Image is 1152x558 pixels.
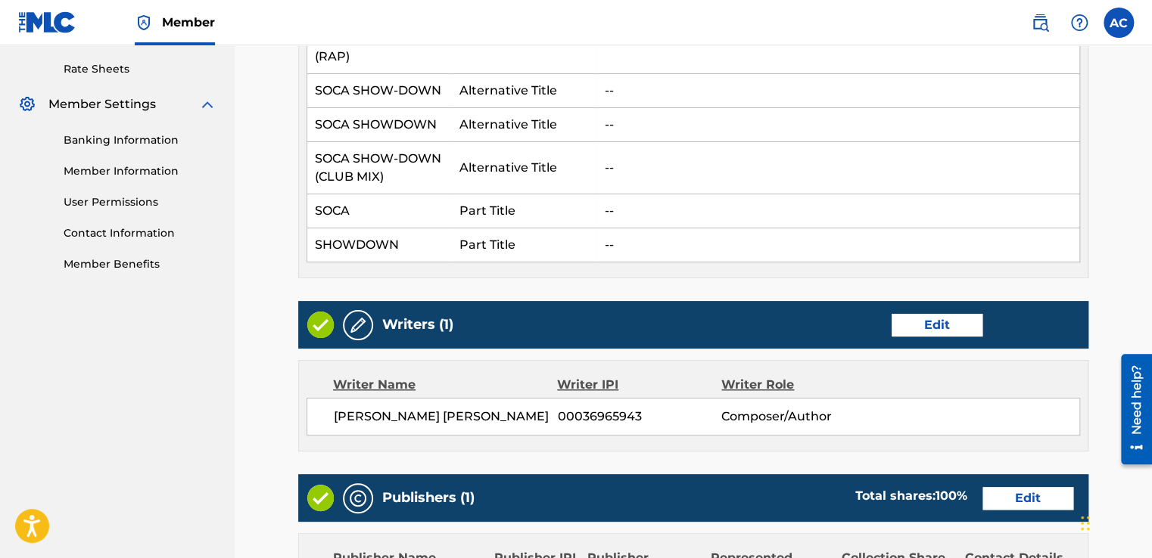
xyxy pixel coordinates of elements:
[596,194,1079,228] td: --
[64,132,216,148] a: Banking Information
[1110,349,1152,470] iframe: Resource Center
[135,14,153,32] img: Top Rightsholder
[18,11,76,33] img: MLC Logo
[721,408,870,426] span: Composer/Author
[64,256,216,272] a: Member Benefits
[855,487,967,505] div: Total shares:
[1070,14,1088,32] img: help
[64,225,216,241] a: Contact Information
[382,316,453,333] h5: Writers (1)
[334,408,558,426] span: [PERSON_NAME] [PERSON_NAME]
[892,314,982,336] a: Edit
[1064,8,1094,38] div: Help
[48,95,156,113] span: Member Settings
[1076,485,1152,558] iframe: Chat Widget
[18,95,36,113] img: Member Settings
[307,142,452,194] td: SOCA SHOW-DOWN (CLUB MIX)
[307,74,452,108] td: SOCA SHOW-DOWN
[307,485,334,511] img: Valid
[1025,8,1055,38] a: Public Search
[162,14,215,31] span: Member
[64,163,216,179] a: Member Information
[1104,8,1134,38] div: User Menu
[64,194,216,210] a: User Permissions
[596,228,1079,262] td: --
[64,61,216,77] a: Rate Sheets
[982,487,1073,510] a: Edit
[596,142,1079,194] td: --
[1081,501,1090,546] div: Drag
[452,142,596,194] td: Alternative Title
[452,194,596,228] td: Part Title
[721,376,870,394] div: Writer Role
[596,108,1079,142] td: --
[307,312,334,338] img: Valid
[558,408,722,426] span: 00036965943
[452,108,596,142] td: Alternative Title
[307,108,452,142] td: SOCA SHOWDOWN
[596,74,1079,108] td: --
[349,489,367,507] img: Publishers
[333,376,557,394] div: Writer Name
[198,95,216,113] img: expand
[307,194,452,228] td: SOCA
[452,74,596,108] td: Alternative Title
[557,376,721,394] div: Writer IPI
[307,228,452,262] td: SHOWDOWN
[936,488,967,503] span: 100 %
[452,228,596,262] td: Part Title
[382,489,475,507] h5: Publishers (1)
[349,316,367,334] img: Writers
[1031,14,1049,32] img: search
